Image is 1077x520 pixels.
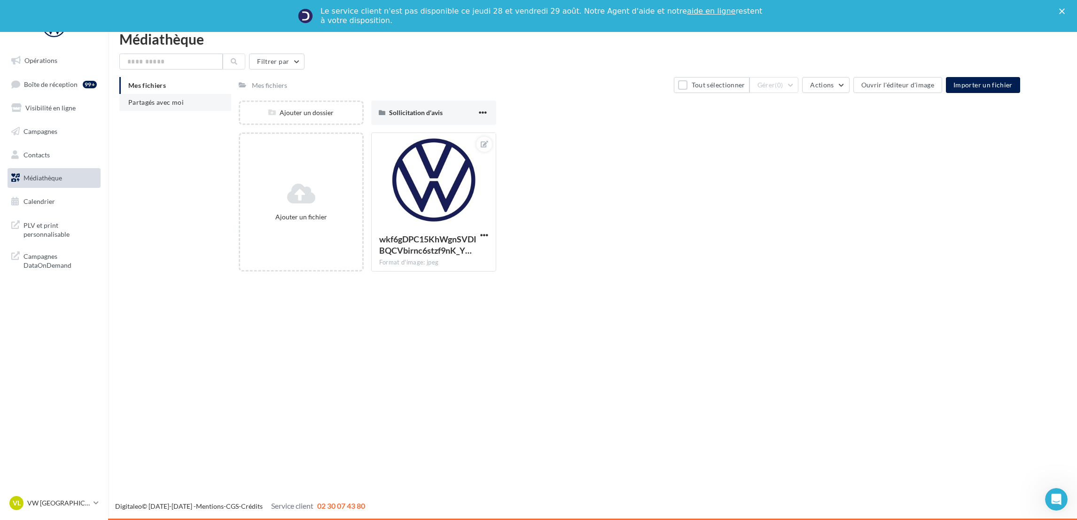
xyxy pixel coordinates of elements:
[6,98,102,118] a: Visibilité en ligne
[6,51,102,70] a: Opérations
[196,502,224,510] a: Mentions
[23,150,50,158] span: Contacts
[6,192,102,211] a: Calendrier
[946,77,1020,93] button: Importer un fichier
[810,81,834,89] span: Actions
[240,108,362,117] div: Ajouter un dossier
[379,258,488,267] div: Format d'image: jpeg
[244,212,359,222] div: Ajouter un fichier
[23,197,55,205] span: Calendrier
[27,498,90,508] p: VW [GEOGRAPHIC_DATA]
[13,498,21,508] span: VL
[25,104,76,112] span: Visibilité en ligne
[6,246,102,274] a: Campagnes DataOnDemand
[1059,8,1069,14] div: Fermer
[298,8,313,23] img: Profile image for Service-Client
[23,127,57,135] span: Campagnes
[241,502,263,510] a: Crédits
[271,501,313,510] span: Service client
[6,215,102,243] a: PLV et print personnalisable
[749,77,799,93] button: Gérer(0)
[83,81,97,88] div: 99+
[128,98,184,106] span: Partagés avec moi
[853,77,942,93] button: Ouvrir l'éditeur d'image
[6,168,102,188] a: Médiathèque
[6,122,102,141] a: Campagnes
[226,502,239,510] a: CGS
[24,56,57,64] span: Opérations
[115,502,142,510] a: Digitaleo
[252,81,287,90] div: Mes fichiers
[1045,488,1068,511] iframe: Intercom live chat
[320,7,764,25] div: Le service client n'est pas disponible ce jeudi 28 et vendredi 29 août. Notre Agent d'aide et not...
[23,219,97,239] span: PLV et print personnalisable
[687,7,735,16] a: aide en ligne
[23,174,62,182] span: Médiathèque
[249,54,304,70] button: Filtrer par
[128,81,166,89] span: Mes fichiers
[115,502,365,510] span: © [DATE]-[DATE] - - -
[802,77,849,93] button: Actions
[953,81,1013,89] span: Importer un fichier
[119,32,1066,46] div: Médiathèque
[775,81,783,89] span: (0)
[389,109,443,116] span: Sollicitation d'avis
[24,80,78,88] span: Boîte de réception
[23,250,97,270] span: Campagnes DataOnDemand
[317,501,365,510] span: 02 30 07 43 80
[8,494,101,512] a: VL VW [GEOGRAPHIC_DATA]
[6,74,102,94] a: Boîte de réception99+
[379,234,476,256] span: wkf6gDPC15KhWgnSVDIBQCVbirnc6stzf9nK_YpDsa6eOS5wj4YA11Bss7jwVWH8d-qXpUwrfgaj0M6D1A=s0
[6,145,102,165] a: Contacts
[674,77,749,93] button: Tout sélectionner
